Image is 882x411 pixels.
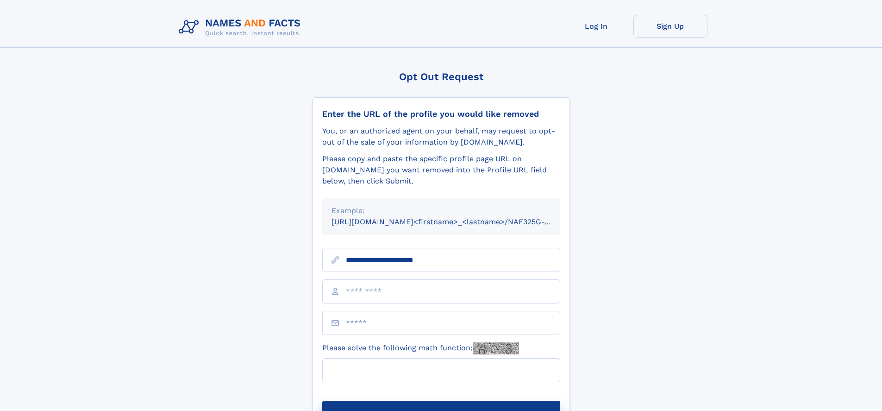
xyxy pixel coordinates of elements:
img: Logo Names and Facts [175,15,308,40]
div: Enter the URL of the profile you would like removed [322,109,560,119]
a: Sign Up [633,15,707,38]
small: [URL][DOMAIN_NAME]<firstname>_<lastname>/NAF325G-xxxxxxxx [332,217,578,226]
label: Please solve the following math function: [322,342,519,354]
div: You, or an authorized agent on your behalf, may request to opt-out of the sale of your informatio... [322,126,560,148]
a: Log In [559,15,633,38]
div: Opt Out Request [313,71,570,82]
div: Example: [332,205,551,216]
div: Please copy and paste the specific profile page URL on [DOMAIN_NAME] you want removed into the Pr... [322,153,560,187]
